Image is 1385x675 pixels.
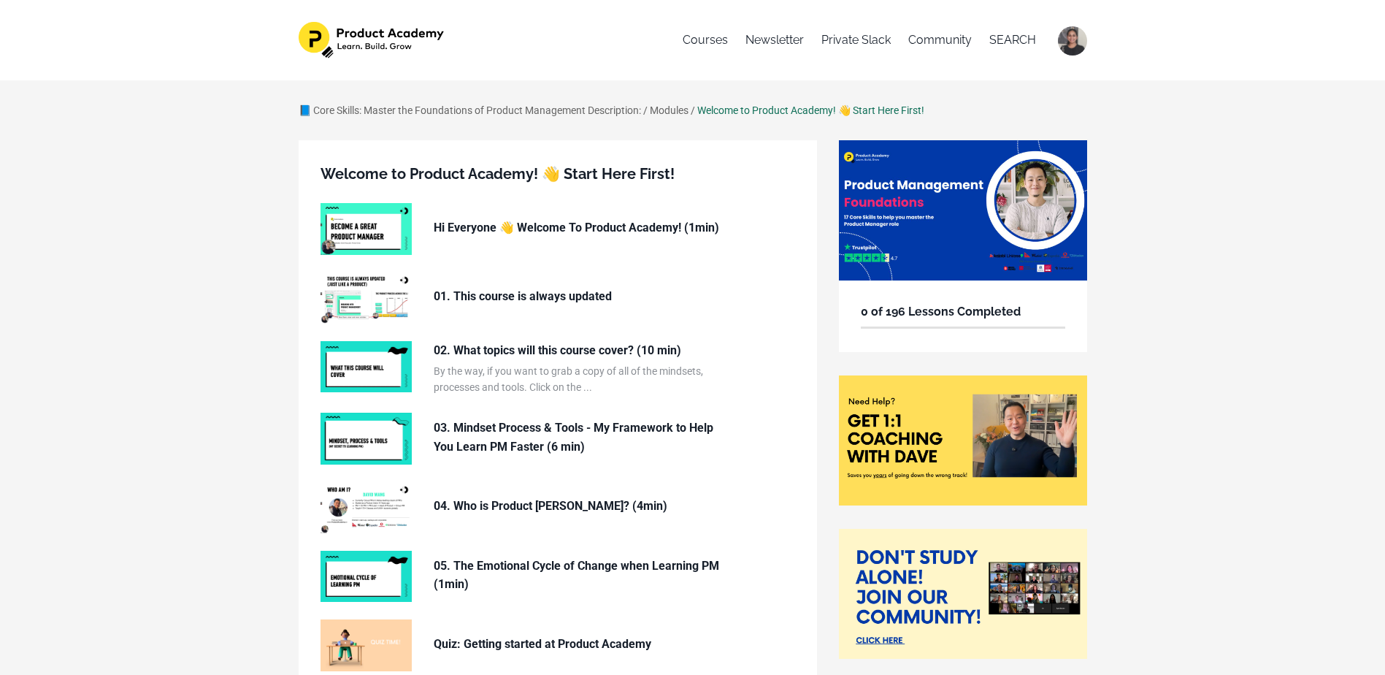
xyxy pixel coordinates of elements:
a: SEARCH [989,22,1036,58]
img: 4f3nYVsmRAatAvT7myxx_quiz_time.png [321,619,412,671]
img: 44604e1-f832-4873-c755-8be23318bfc_12.png [839,140,1087,280]
div: / [643,102,648,118]
a: 02. What topics will this course cover? (10 min) By the way, if you want to grab a copy of all of... [321,341,795,395]
a: 📘 Core Skills: Master the Foundations of Product Management Description: [299,104,641,116]
p: 05. The Emotional Cycle of Change when Learning PM (1min) [434,557,726,594]
a: 01. This course is always updated [321,272,795,324]
img: 1e4575b-f30f-f7bc-803-1053f84514_582dc3fb-c1b0-4259-95ab-5487f20d86c3.png [299,22,447,58]
p: By the way, if you want to grab a copy of all of the mindsets, processes and tools. Click on the ... [434,363,726,396]
a: 04. Who is Product [PERSON_NAME]? (4min) [321,482,795,533]
img: LUNDtl6S7y375Ng6yvYw_5ef9b7656592121b4263952762fe84b4bab61747.jpg [321,482,412,533]
p: 04. Who is Product [PERSON_NAME]? (4min) [434,497,726,516]
div: Welcome to Product Academy! 👋 Start Here First! [697,102,924,118]
img: 8be08-880d-c0e-b727-42286b0aac6e_Need_coaching_.png [839,375,1087,506]
p: 03. Mindset Process & Tools - My Framework to Help You Learn PM Faster (6 min) [434,419,726,456]
img: a935da97-32a4-467a-9a0e-deb190130dd1.jpg [321,413,412,464]
img: NfgRSgaTihnn5BOBb4BQ_6fb0712248df319b23564c120ac4079f225c2bc1.jpg [321,272,412,324]
div: / [691,102,695,118]
a: Community [908,22,972,58]
a: Private Slack [821,22,891,58]
p: Hi Everyone 👋 Welcome To Product Academy! (1min) [434,218,726,237]
img: 2cea87c1-aad4-4e7f-b68f-1597c097d53b.jpg [321,551,412,602]
img: e9d85bb6-9411-439c-8bd6-bb6e3092b242.jpg [321,341,412,392]
p: Quiz: Getting started at Product Academy [434,635,726,654]
h6: 0 of 196 Lessons Completed [861,302,1065,321]
a: Hi Everyone 👋 Welcome To Product Academy! (1min) [321,203,795,254]
img: 8f7df7-7e21-1711-f3b5-0b085c5d0c7_join_our_community.png [839,529,1087,659]
a: Modules [650,104,688,116]
a: 03. Mindset Process & Tools - My Framework to Help You Learn PM Faster (6 min) [321,413,795,464]
a: Newsletter [745,22,804,58]
h5: Welcome to Product Academy! 👋 Start Here First! [321,162,795,186]
img: 6807d6f5c629bc9fbeb2bed92dbea708 [1058,26,1087,56]
img: aqo8qYpSQ6vkCwPZ5T3q_39b58808663faa136222e2b7c08ca8033fcbd73d.jpg [321,203,412,254]
p: 02. What topics will this course cover? (10 min) [434,341,726,360]
p: 01. This course is always updated [434,287,726,306]
a: 05. The Emotional Cycle of Change when Learning PM (1min) [321,551,795,602]
a: Quiz: Getting started at Product Academy [321,619,795,671]
a: Courses [683,22,728,58]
